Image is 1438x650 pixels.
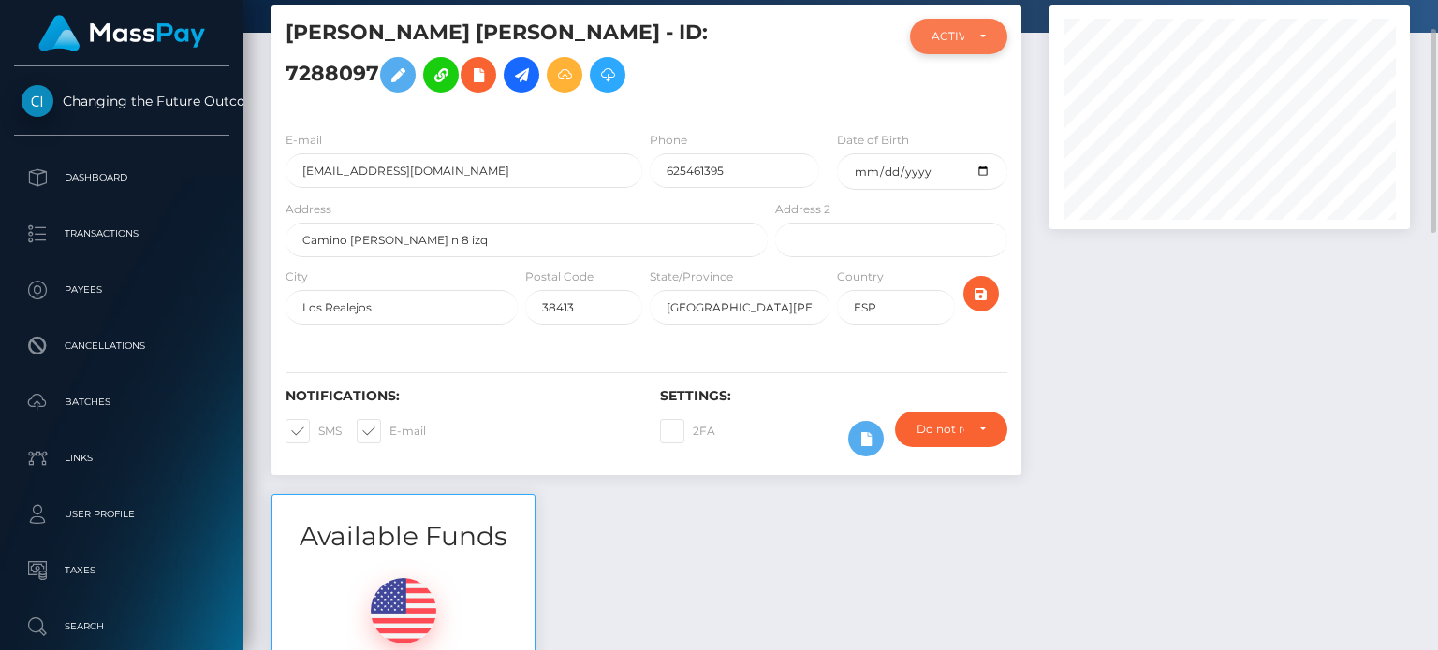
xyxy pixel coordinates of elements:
[525,268,594,285] label: Postal Code
[650,132,687,149] label: Phone
[371,578,436,643] img: USD.png
[14,435,229,482] a: Links
[14,210,229,257] a: Transactions
[22,332,222,360] p: Cancellations
[286,388,632,404] h6: Notifications:
[286,132,322,149] label: E-mail
[22,444,222,472] p: Links
[22,164,222,192] p: Dashboard
[895,412,1007,447] button: Do not require
[357,419,426,443] label: E-mail
[14,491,229,538] a: User Profile
[22,613,222,641] p: Search
[286,201,331,218] label: Address
[22,500,222,528] p: User Profile
[286,19,757,102] h5: [PERSON_NAME] [PERSON_NAME] - ID: 7288097
[504,57,539,93] a: Initiate Payout
[837,268,884,285] label: Country
[286,419,342,443] label: SMS
[14,547,229,594] a: Taxes
[22,556,222,585] p: Taxes
[38,15,205,51] img: MassPay Logo
[272,518,535,555] h3: Available Funds
[14,603,229,650] a: Search
[932,29,963,44] div: ACTIVE
[14,379,229,426] a: Batches
[917,422,964,437] div: Do not require
[837,132,909,149] label: Date of Birth
[660,419,715,443] label: 2FA
[14,267,229,313] a: Payees
[14,154,229,201] a: Dashboard
[650,268,733,285] label: State/Province
[22,276,222,304] p: Payees
[660,388,1006,404] h6: Settings:
[14,323,229,369] a: Cancellations
[22,388,222,416] p: Batches
[22,85,53,117] img: Changing the Future Outcome Inc
[910,19,1006,54] button: ACTIVE
[286,268,308,285] label: City
[775,201,830,218] label: Address 2
[14,93,229,109] span: Changing the Future Outcome Inc
[22,220,222,248] p: Transactions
